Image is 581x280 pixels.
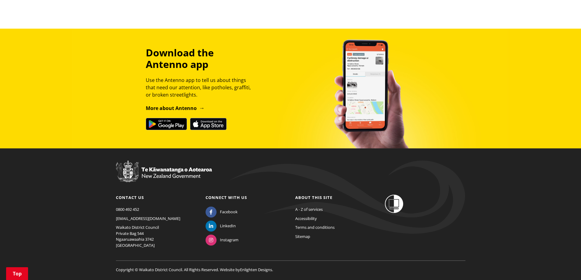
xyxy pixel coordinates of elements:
[206,195,247,200] a: Connect with us
[240,267,272,272] a: Enlighten Designs
[146,47,256,70] h3: Download the Antenno app
[116,225,196,248] p: Waikato District Council Private Bag 544 Ngaaruawaahia 3742 [GEOGRAPHIC_DATA]
[220,223,236,229] span: LinkedIn
[220,237,238,243] span: Instagram
[116,174,212,180] a: New Zealand Government
[295,234,310,239] a: Sitemap
[116,195,144,200] a: Contact us
[295,195,332,200] a: About this site
[6,267,28,280] a: Top
[206,223,236,229] a: LinkedIn
[206,237,238,243] a: Instagram
[385,195,403,213] img: Shielded
[116,207,139,212] a: 0800 492 452
[190,118,227,130] img: Download on the App Store
[146,118,187,130] img: Get it on Google Play
[116,216,180,221] a: [EMAIL_ADDRESS][DOMAIN_NAME]
[116,161,212,183] img: New Zealand Government
[146,105,205,112] a: More about Antenno
[146,76,256,98] p: Use the Antenno app to tell us about things that need our attention, like potholes, graffiti, or ...
[553,254,575,276] iframe: Messenger Launcher
[220,209,238,215] span: Facebook
[295,216,317,221] a: Accessibility
[206,209,238,214] a: Facebook
[295,225,335,230] a: Terms and conditions
[116,261,465,273] p: Copyright © Waikato District Council. All Rights Reserved. Website by .
[295,207,323,212] a: A - Z of services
